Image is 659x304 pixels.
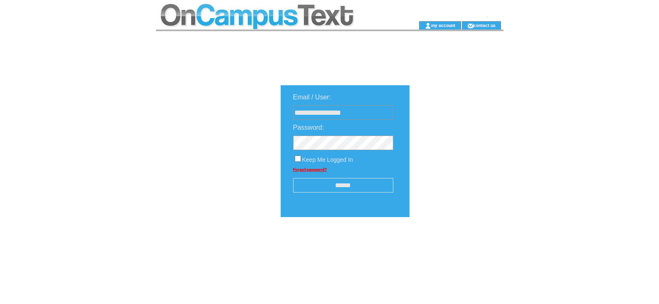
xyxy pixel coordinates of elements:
img: account_icon.gif [425,22,431,29]
img: transparent.png [434,238,475,248]
a: my account [431,22,455,28]
span: Keep Me Logged In [302,156,353,163]
span: Email / User: [293,94,331,101]
img: contact_us_icon.gif [467,22,474,29]
a: contact us [474,22,496,28]
span: Password: [293,124,324,131]
a: Forgot password? [293,167,327,172]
